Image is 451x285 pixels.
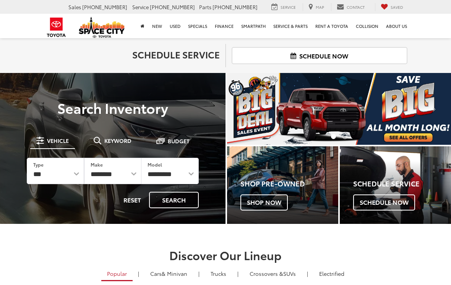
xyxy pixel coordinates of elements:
a: Map [303,3,330,11]
label: Make [91,161,103,168]
a: Finance [211,14,237,38]
a: My Saved Vehicles [375,3,409,11]
button: Click to view previous picture. [227,88,261,129]
h3: Search Inventory [16,100,209,115]
a: New [148,14,166,38]
span: Service [281,4,296,10]
li: | [305,270,310,277]
span: Map [316,4,324,10]
span: Schedule Now [353,194,415,211]
a: Electrified [313,267,350,280]
section: Carousel section with vehicle pictures - may contain disclaimers. [227,73,451,144]
h4: Shop Pre-Owned [240,180,338,188]
img: Toyota [42,15,71,40]
span: Vehicle [47,138,69,143]
li: Go to slide number 2. [342,134,347,139]
a: Trucks [205,267,232,280]
span: [PHONE_NUMBER] [150,3,195,10]
a: Contact [331,3,370,11]
button: Reset [117,192,148,208]
span: Sales [68,3,81,10]
a: Service & Parts [269,14,311,38]
span: [PHONE_NUMBER] [82,3,127,10]
a: Rent a Toyota [311,14,352,38]
span: Shop Now [240,194,288,211]
span: Crossovers & [250,270,283,277]
h2: Schedule Service [44,49,220,59]
img: Space City Toyota [79,17,125,38]
span: Service [132,3,149,10]
span: Keyword [104,138,131,143]
a: Shop Pre-Owned Shop Now [227,146,338,224]
span: Parts [199,3,211,10]
a: Cars [144,267,193,280]
a: SUVs [244,267,302,280]
a: Collision [352,14,382,38]
a: Service [266,3,302,11]
button: Click to view next picture. [417,88,451,129]
h4: Schedule Service [353,180,451,188]
li: | [136,270,141,277]
a: Used [166,14,184,38]
a: About Us [382,14,411,38]
a: Popular [101,267,133,281]
img: Big Deal Sales Event [227,73,451,144]
a: Schedule Service Schedule Now [340,146,451,224]
li: Go to slide number 1. [331,134,336,139]
span: [PHONE_NUMBER] [213,3,258,10]
a: SmartPath [237,14,269,38]
label: Model [148,161,162,168]
a: Home [137,14,148,38]
span: & Minivan [162,270,187,277]
li: | [196,270,201,277]
span: Saved [391,4,403,10]
li: | [235,270,240,277]
label: Type [33,161,44,168]
div: carousel slide number 1 of 2 [227,73,451,144]
a: Schedule Now [232,47,407,64]
button: Search [149,192,199,208]
div: Toyota [340,146,451,224]
h2: Discover Our Lineup [46,249,405,261]
a: Specials [184,14,211,38]
span: Contact [347,4,365,10]
div: Toyota [227,146,338,224]
span: Budget [168,138,190,144]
